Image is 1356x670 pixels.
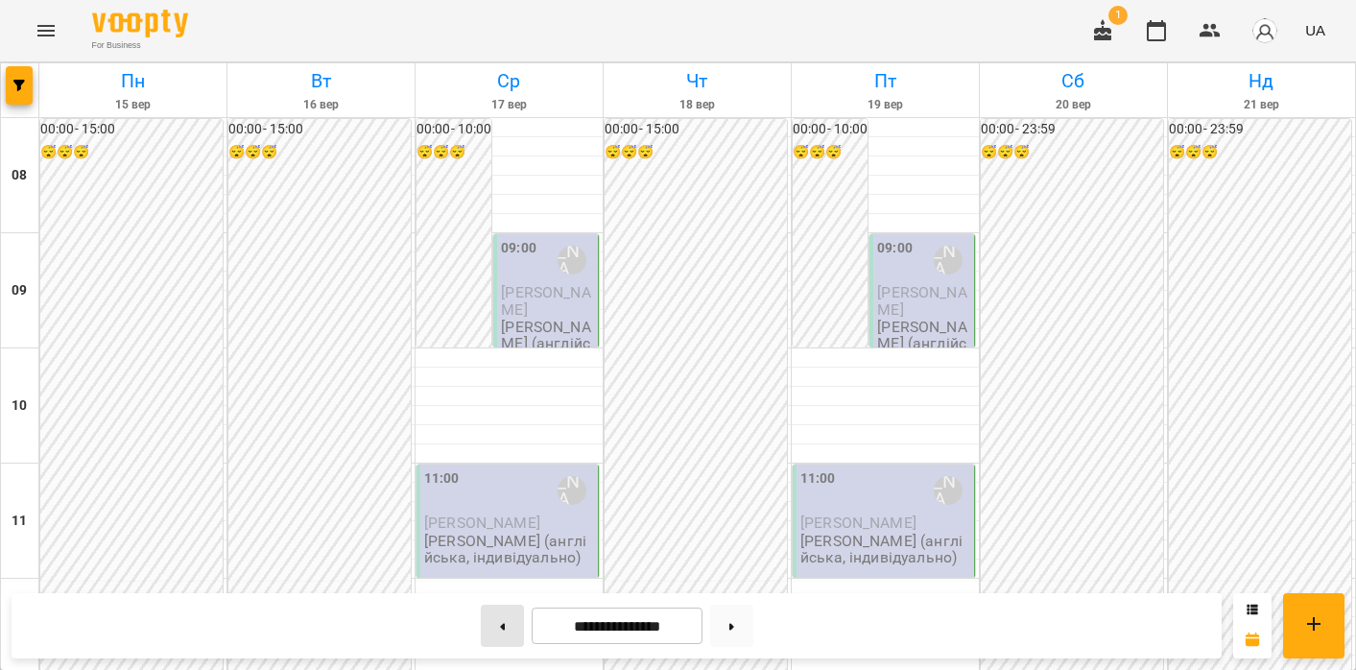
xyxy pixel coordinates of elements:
img: avatar_s.png [1251,17,1278,44]
p: [PERSON_NAME] (англійська, індивідуально) [501,319,594,385]
h6: 08 [12,165,27,186]
h6: Чт [607,66,788,96]
h6: 21 вер [1171,96,1352,114]
h6: 15 вер [42,96,224,114]
h6: 09 [12,280,27,301]
h6: 😴😴😴 [981,142,1163,163]
h6: 😴😴😴 [793,142,868,163]
div: Богуш Альбіна (а) [558,246,586,275]
h6: 00:00 - 10:00 [793,119,868,140]
label: 09:00 [877,238,913,259]
label: 09:00 [501,238,536,259]
span: [PERSON_NAME] [501,283,590,318]
h6: 00:00 - 10:00 [416,119,491,140]
span: [PERSON_NAME] [800,514,916,532]
label: 11:00 [800,468,836,490]
h6: 😴😴😴 [605,142,787,163]
h6: 😴😴😴 [1169,142,1351,163]
h6: 18 вер [607,96,788,114]
span: [PERSON_NAME] [877,283,966,318]
span: [PERSON_NAME] [424,514,540,532]
p: [PERSON_NAME] (англійська, індивідуально) [800,533,970,566]
h6: 19 вер [795,96,976,114]
h6: 00:00 - 15:00 [228,119,411,140]
h6: 00:00 - 23:59 [1169,119,1351,140]
div: Богуш Альбіна (а) [558,476,586,505]
p: [PERSON_NAME] (англійська, індивідуально) [424,533,594,566]
label: 11:00 [424,468,460,490]
h6: Пн [42,66,224,96]
button: Menu [23,8,69,54]
h6: 😴😴😴 [416,142,491,163]
h6: Пт [795,66,976,96]
h6: Сб [983,66,1164,96]
p: [PERSON_NAME] (англійська, індивідуально) [877,319,970,385]
h6: Нд [1171,66,1352,96]
h6: 😴😴😴 [228,142,411,163]
span: For Business [92,39,188,52]
h6: Ср [418,66,600,96]
h6: 00:00 - 15:00 [605,119,787,140]
img: Voopty Logo [92,10,188,37]
div: Богуш Альбіна (а) [934,246,963,275]
h6: 11 [12,511,27,532]
span: 1 [1108,6,1128,25]
h6: 00:00 - 15:00 [40,119,223,140]
h6: 16 вер [230,96,412,114]
h6: 😴😴😴 [40,142,223,163]
div: Богуш Альбіна (а) [934,476,963,505]
h6: 20 вер [983,96,1164,114]
h6: 17 вер [418,96,600,114]
h6: 10 [12,395,27,417]
h6: Вт [230,66,412,96]
button: UA [1297,12,1333,48]
span: UA [1305,20,1325,40]
h6: 00:00 - 23:59 [981,119,1163,140]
